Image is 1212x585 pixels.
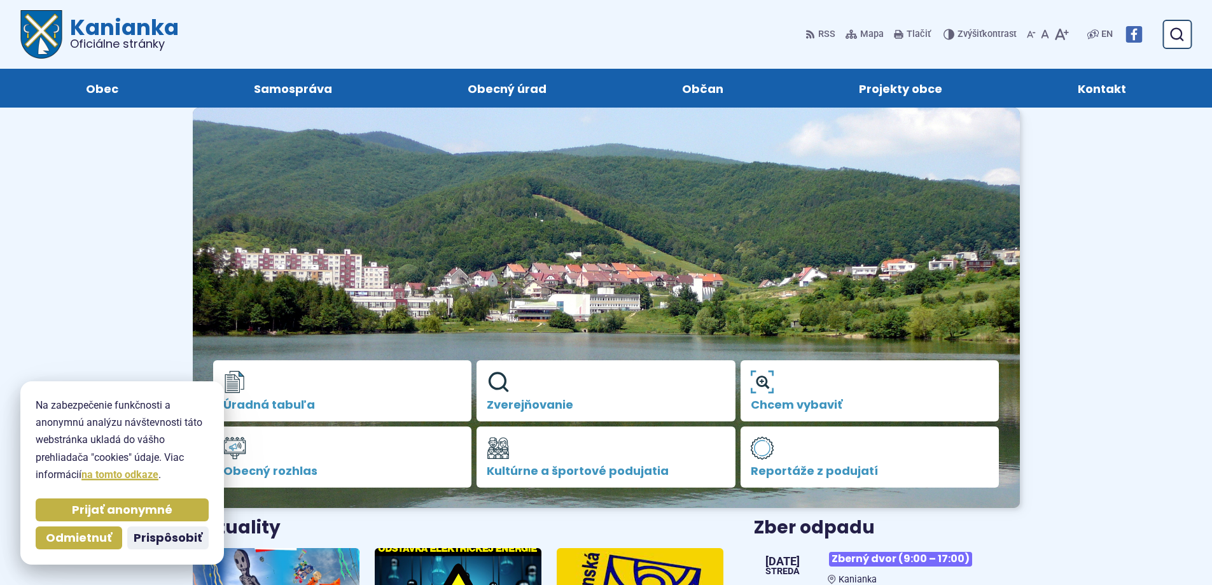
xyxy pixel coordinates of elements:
[468,69,547,108] span: Obecný úrad
[477,360,735,421] a: Zverejňovanie
[412,69,601,108] a: Obecný úrad
[818,27,835,42] span: RSS
[765,567,800,576] span: streda
[223,465,462,477] span: Obecný rozhlas
[1023,69,1181,108] a: Kontakt
[1099,27,1115,42] a: EN
[958,29,1017,40] span: kontrast
[839,574,877,585] span: Kanianka
[958,29,982,39] span: Zvýšiť
[1052,21,1071,48] button: Zväčšiť veľkosť písma
[1125,26,1142,43] img: Prejsť na Facebook stránku
[829,552,972,567] span: Zberný dvor (9:00 – 17:00)
[1101,27,1113,42] span: EN
[36,526,122,549] button: Odmietnuť
[1078,69,1126,108] span: Kontakt
[477,426,735,488] a: Kultúrne a športové podujatia
[72,503,172,518] span: Prijať anonymné
[891,21,933,48] button: Tlačiť
[843,21,886,48] a: Mapa
[860,27,884,42] span: Mapa
[81,469,158,481] a: na tomto odkaze
[223,398,462,411] span: Úradná tabuľa
[1024,21,1038,48] button: Zmenšiť veľkosť písma
[213,360,472,421] a: Úradná tabuľa
[487,398,725,411] span: Zverejňovanie
[36,498,209,521] button: Prijať anonymné
[46,531,112,546] span: Odmietnuť
[70,38,179,50] span: Oficiálne stránky
[86,69,118,108] span: Obec
[741,360,1000,421] a: Chcem vybaviť
[127,526,209,549] button: Prispôsobiť
[627,69,779,108] a: Občan
[20,10,62,59] img: Prejsť na domovskú stránku
[62,17,179,50] h1: Kanianka
[751,398,989,411] span: Chcem vybaviť
[213,426,472,488] a: Obecný rozhlas
[751,465,989,477] span: Reportáže z podujatí
[31,69,173,108] a: Obec
[682,69,723,108] span: Občan
[1038,21,1052,48] button: Nastaviť pôvodnú veľkosť písma
[487,465,725,477] span: Kultúrne a športové podujatia
[36,397,209,483] p: Na zabezpečenie funkčnosti a anonymnú analýzu návštevnosti táto webstránka ukladá do vášho prehli...
[254,69,332,108] span: Samospráva
[765,556,800,567] span: [DATE]
[20,10,179,59] a: Logo Kanianka, prejsť na domovskú stránku.
[754,547,1019,585] a: Zberný dvor (9:00 – 17:00) Kanianka [DATE] streda
[199,69,387,108] a: Samospráva
[804,69,998,108] a: Projekty obce
[805,21,838,48] a: RSS
[907,29,931,40] span: Tlačiť
[754,518,1019,538] h3: Zber odpadu
[193,518,281,538] h3: Aktuality
[741,426,1000,488] a: Reportáže z podujatí
[859,69,942,108] span: Projekty obce
[944,21,1019,48] button: Zvýšiťkontrast
[134,531,202,546] span: Prispôsobiť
